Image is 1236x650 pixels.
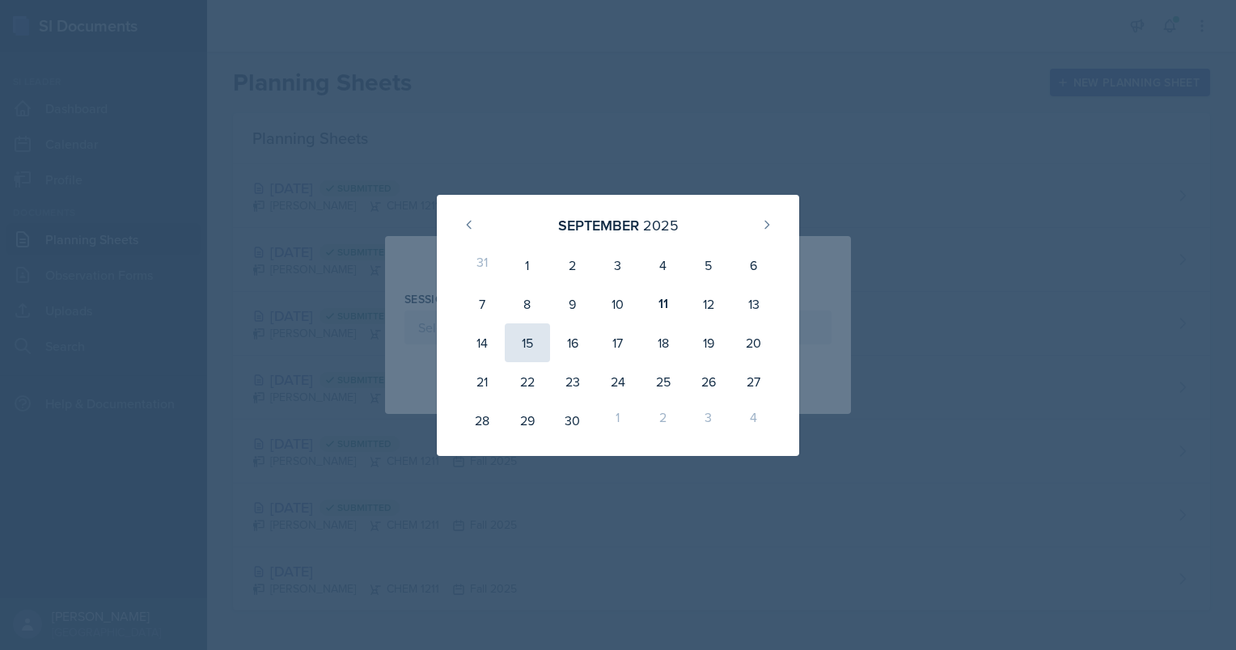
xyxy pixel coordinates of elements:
[550,401,595,440] div: 30
[595,323,641,362] div: 17
[643,214,679,236] div: 2025
[731,323,777,362] div: 20
[550,362,595,401] div: 23
[731,246,777,285] div: 6
[550,246,595,285] div: 2
[686,285,731,323] div: 12
[595,401,641,440] div: 1
[459,246,505,285] div: 31
[505,285,550,323] div: 8
[459,362,505,401] div: 21
[505,362,550,401] div: 22
[459,323,505,362] div: 14
[595,285,641,323] div: 10
[641,246,686,285] div: 4
[505,401,550,440] div: 29
[686,246,731,285] div: 5
[595,246,641,285] div: 3
[505,246,550,285] div: 1
[686,401,731,440] div: 3
[641,285,686,323] div: 11
[641,362,686,401] div: 25
[505,323,550,362] div: 15
[459,285,505,323] div: 7
[686,362,731,401] div: 26
[459,401,505,440] div: 28
[686,323,731,362] div: 19
[641,323,686,362] div: 18
[731,401,777,440] div: 4
[558,214,639,236] div: September
[595,362,641,401] div: 24
[550,323,595,362] div: 16
[550,285,595,323] div: 9
[731,285,777,323] div: 13
[731,362,777,401] div: 27
[641,401,686,440] div: 2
